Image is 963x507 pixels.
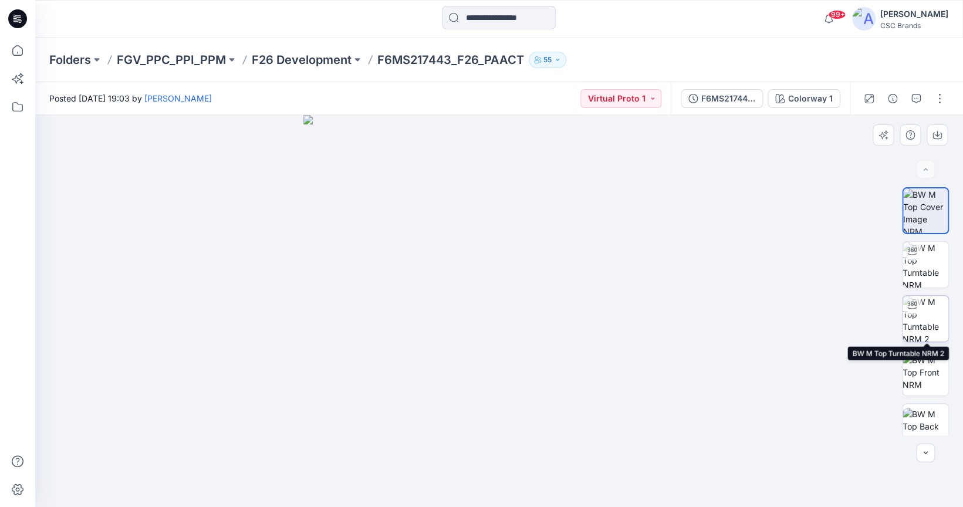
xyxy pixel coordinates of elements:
[903,188,948,233] img: BW M Top Cover Image NRM
[768,89,840,108] button: Colorway 1
[903,354,948,391] img: BW M Top Front NRM
[117,52,226,68] a: FGV_PPC_PPI_PPM
[252,52,352,68] a: F26 Development
[701,92,755,105] div: F6MS217443_F26_PAACT_VP1
[828,10,846,19] span: 99+
[377,52,524,68] p: F6MS217443_F26_PAACT
[49,92,212,104] span: Posted [DATE] 19:03 by
[303,115,695,507] img: eyJhbGciOiJIUzI1NiIsImtpZCI6IjAiLCJzbHQiOiJzZXMiLCJ0eXAiOiJKV1QifQ.eyJkYXRhIjp7InR5cGUiOiJzdG9yYW...
[681,89,763,108] button: F6MS217443_F26_PAACT_VP1
[852,7,876,31] img: avatar
[529,52,566,68] button: 55
[880,21,948,30] div: CSC Brands
[788,92,833,105] div: Colorway 1
[543,53,552,66] p: 55
[903,296,948,342] img: BW M Top Turntable NRM 2
[883,89,902,108] button: Details
[880,7,948,21] div: [PERSON_NAME]
[49,52,91,68] a: Folders
[144,93,212,103] a: [PERSON_NAME]
[903,408,948,445] img: BW M Top Back NRM
[903,242,948,288] img: BW M Top Turntable NRM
